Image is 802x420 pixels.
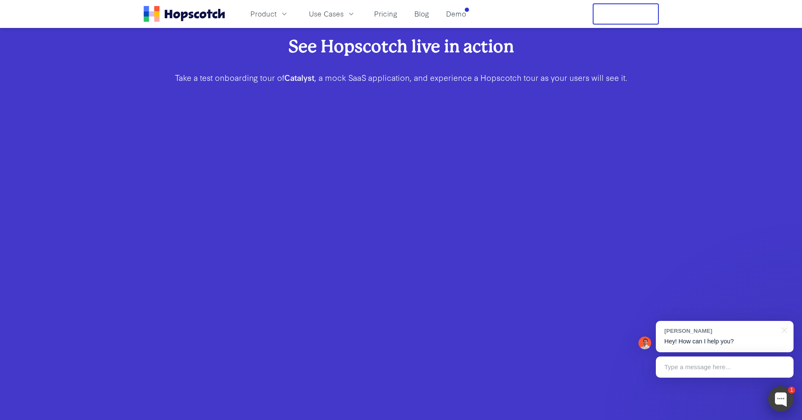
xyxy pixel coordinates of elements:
[411,7,433,21] a: Blog
[638,337,651,349] img: Mark Spera
[144,6,225,22] a: Home
[250,8,277,19] span: Product
[443,7,469,21] a: Demo
[171,72,632,83] p: Take a test onboarding tour of , a mock SaaS application, and experience a Hopscotch tour as your...
[304,7,361,21] button: Use Cases
[171,35,632,58] h2: See Hopscotch live in action
[284,72,314,83] b: Catalyst
[656,356,794,378] div: Type a message here...
[788,387,795,394] div: 1
[664,337,785,346] p: Hey! How can I help you?
[664,327,777,335] div: [PERSON_NAME]
[309,8,344,19] span: Use Cases
[593,3,659,25] button: Free Trial
[371,7,401,21] a: Pricing
[245,7,294,21] button: Product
